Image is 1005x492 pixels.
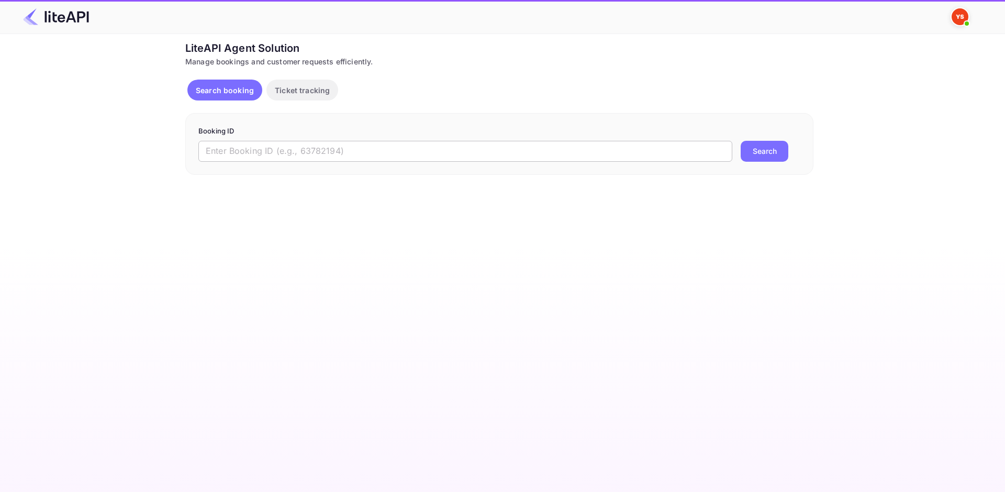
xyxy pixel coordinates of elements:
div: LiteAPI Agent Solution [185,40,813,56]
p: Search booking [196,85,254,96]
button: Search [741,141,788,162]
p: Ticket tracking [275,85,330,96]
img: Yandex Support [952,8,968,25]
img: LiteAPI Logo [23,8,89,25]
p: Booking ID [198,126,800,137]
input: Enter Booking ID (e.g., 63782194) [198,141,732,162]
div: Manage bookings and customer requests efficiently. [185,56,813,67]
